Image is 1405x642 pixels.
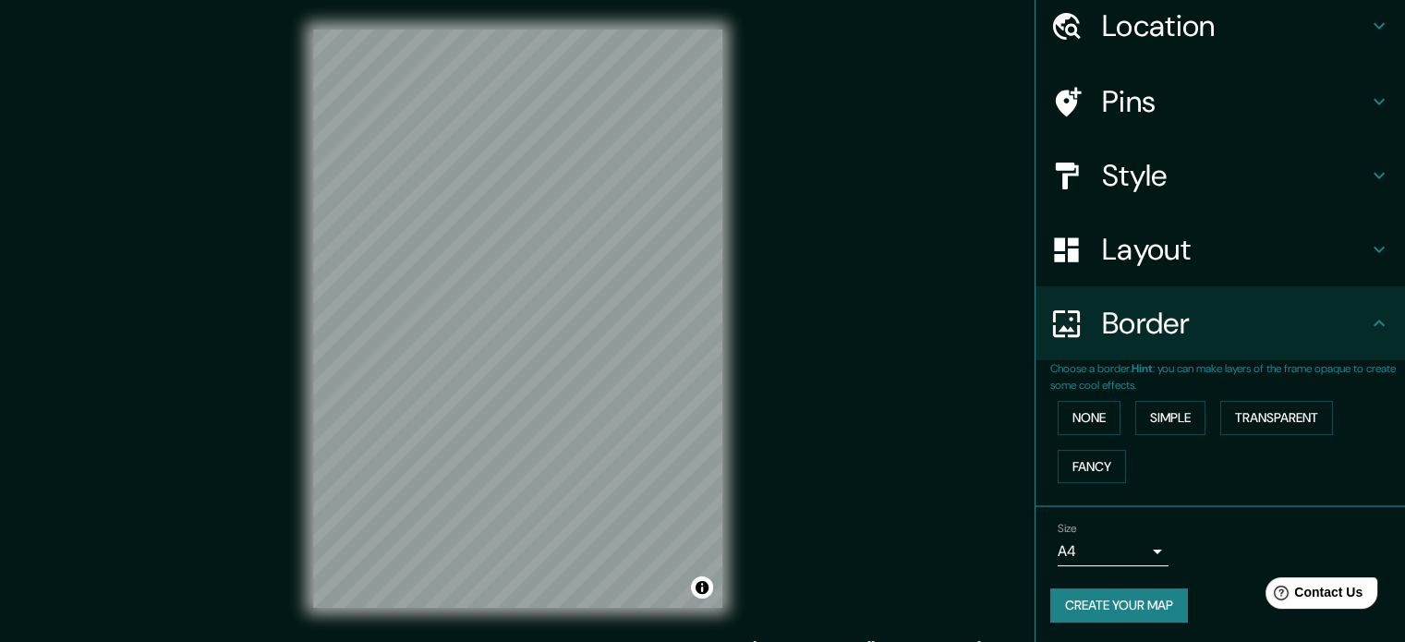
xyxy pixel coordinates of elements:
canvas: Map [313,30,722,608]
h4: Border [1102,305,1368,342]
iframe: Help widget launcher [1241,570,1385,622]
button: None [1058,401,1120,435]
label: Size [1058,521,1077,537]
div: A4 [1058,537,1169,566]
div: Pins [1036,65,1405,139]
div: Layout [1036,212,1405,286]
div: Border [1036,286,1405,360]
button: Create your map [1050,588,1188,623]
button: Simple [1135,401,1205,435]
h4: Style [1102,157,1368,194]
h4: Location [1102,7,1368,44]
div: Style [1036,139,1405,212]
h4: Layout [1102,231,1368,268]
button: Fancy [1058,450,1126,484]
button: Toggle attribution [691,576,713,599]
b: Hint [1132,361,1153,376]
h4: Pins [1102,83,1368,120]
p: Choose a border. : you can make layers of the frame opaque to create some cool effects. [1050,360,1405,394]
button: Transparent [1220,401,1333,435]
